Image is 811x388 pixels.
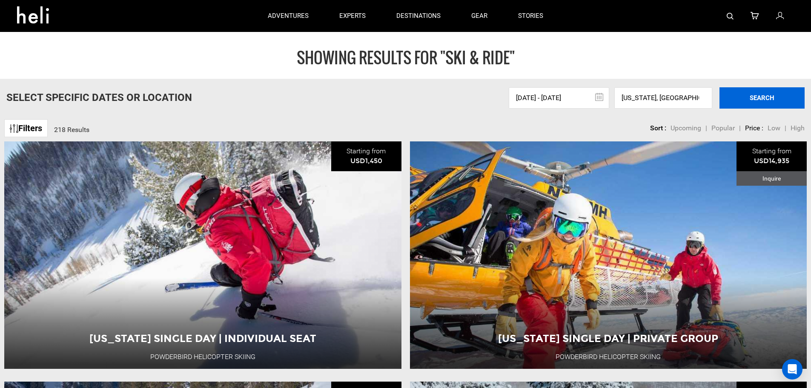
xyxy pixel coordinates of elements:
[745,124,763,133] li: Price :
[711,124,735,132] span: Popular
[705,124,707,133] li: |
[339,11,366,20] p: experts
[4,119,48,138] a: Filters
[54,126,89,134] span: 218 Results
[650,124,666,133] li: Sort :
[6,90,192,105] p: Select Specific Dates Or Location
[727,13,734,20] img: search-bar-icon.svg
[509,87,609,109] input: Select dates
[719,87,805,109] button: SEARCH
[768,124,780,132] span: Low
[268,11,309,20] p: adventures
[791,124,805,132] span: High
[671,124,701,132] span: Upcoming
[614,87,712,109] input: Enter a location
[782,359,802,379] div: Open Intercom Messenger
[739,124,741,133] li: |
[10,124,18,133] img: btn-icon.svg
[396,11,441,20] p: destinations
[785,124,786,133] li: |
